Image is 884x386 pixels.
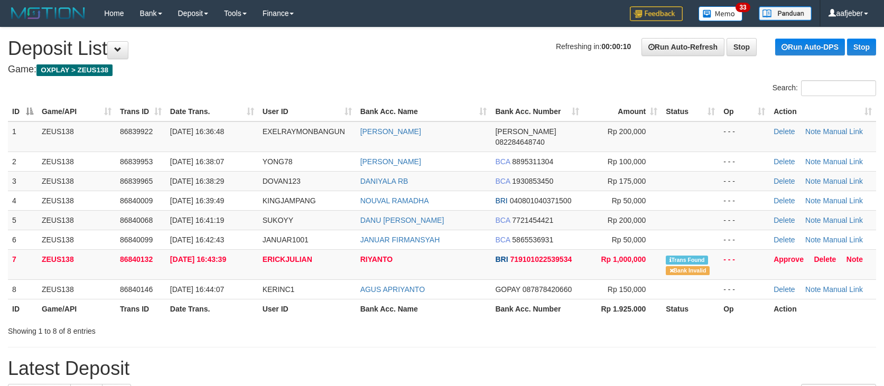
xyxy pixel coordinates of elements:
h4: Game: [8,64,876,75]
span: 86839953 [120,157,153,166]
td: ZEUS138 [38,210,116,230]
th: Amount: activate to sort column ascending [583,102,662,121]
span: [DATE] 16:41:19 [170,216,224,224]
th: User ID: activate to sort column ascending [258,102,356,121]
a: Delete [774,285,795,294]
a: Note [846,255,863,263]
span: SUKOYY [263,216,293,224]
th: Op: activate to sort column ascending [719,102,769,121]
span: EXELRAYMONBANGUN [263,127,345,136]
span: Copy 082284648740 to clipboard [495,138,544,146]
th: Bank Acc. Name [356,299,491,318]
img: panduan.png [759,6,812,21]
td: 3 [8,171,38,191]
a: Note [805,196,821,205]
td: ZEUS138 [38,249,116,279]
span: 86839965 [120,177,153,185]
a: DANU [PERSON_NAME] [360,216,444,224]
a: Note [805,285,821,294]
span: YONG78 [263,157,293,166]
a: Delete [814,255,836,263]
th: User ID [258,299,356,318]
span: [DATE] 16:39:49 [170,196,224,205]
th: Status: activate to sort column ascending [662,102,719,121]
img: Feedback.jpg [630,6,683,21]
strong: 00:00:10 [601,42,631,51]
span: 86839922 [120,127,153,136]
td: 8 [8,279,38,299]
span: [DATE] 16:44:07 [170,285,224,294]
a: Delete [774,216,795,224]
span: 86840009 [120,196,153,205]
th: Bank Acc. Name: activate to sort column ascending [356,102,491,121]
a: Manual Link [823,157,863,166]
span: Copy 719101022539534 to clipboard [510,255,572,263]
input: Search: [801,80,876,96]
span: Rp 1,000,000 [601,255,646,263]
span: JANUAR1001 [263,236,309,244]
a: DANIYALA RB [360,177,408,185]
td: - - - [719,121,769,152]
a: Run Auto-Refresh [641,38,724,56]
span: BCA [495,216,510,224]
a: RIYANTO [360,255,393,263]
span: DOVAN123 [263,177,301,185]
span: BRI [495,255,508,263]
span: Rp 100,000 [608,157,646,166]
a: Stop [847,39,876,55]
th: Trans ID: activate to sort column ascending [116,102,166,121]
a: Note [805,216,821,224]
div: Showing 1 to 8 of 8 entries [8,322,360,336]
th: ID: activate to sort column descending [8,102,38,121]
span: 33 [736,3,750,12]
span: ERICKJULIAN [263,255,312,263]
td: ZEUS138 [38,230,116,249]
span: Similar transaction found [666,256,708,265]
th: Action: activate to sort column ascending [769,102,876,121]
th: Trans ID [116,299,166,318]
span: Rp 200,000 [608,216,646,224]
span: Rp 150,000 [608,285,646,294]
span: 86840099 [120,236,153,244]
td: - - - [719,249,769,279]
a: Delete [774,196,795,205]
span: [DATE] 16:38:29 [170,177,224,185]
span: Copy 5865536931 to clipboard [512,236,553,244]
a: Note [805,127,821,136]
td: 4 [8,191,38,210]
span: KINGJAMPANG [263,196,316,205]
span: Bank is not match [666,266,709,275]
th: ID [8,299,38,318]
th: Game/API [38,299,116,318]
span: OXPLAY > ZEUS138 [36,64,113,76]
span: Copy 040801040371500 to clipboard [510,196,572,205]
span: Rp 50,000 [612,236,646,244]
td: 5 [8,210,38,230]
a: Run Auto-DPS [775,39,845,55]
span: GOPAY [495,285,520,294]
th: Op [719,299,769,318]
span: Copy 8895311304 to clipboard [512,157,553,166]
a: Manual Link [823,196,863,205]
a: Manual Link [823,177,863,185]
a: Manual Link [823,236,863,244]
td: ZEUS138 [38,152,116,171]
a: Note [805,177,821,185]
td: ZEUS138 [38,171,116,191]
img: MOTION_logo.png [8,5,88,21]
a: Stop [727,38,757,56]
th: Bank Acc. Number: activate to sort column ascending [491,102,583,121]
th: Status [662,299,719,318]
label: Search: [773,80,876,96]
td: 1 [8,121,38,152]
a: Approve [774,255,804,263]
span: Copy 087878420660 to clipboard [523,285,572,294]
span: [DATE] 16:38:07 [170,157,224,166]
a: Delete [774,127,795,136]
span: Copy 1930853450 to clipboard [512,177,553,185]
th: Rp 1.925.000 [583,299,662,318]
span: 86840146 [120,285,153,294]
span: [PERSON_NAME] [495,127,556,136]
span: Rp 175,000 [608,177,646,185]
span: Rp 200,000 [608,127,646,136]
